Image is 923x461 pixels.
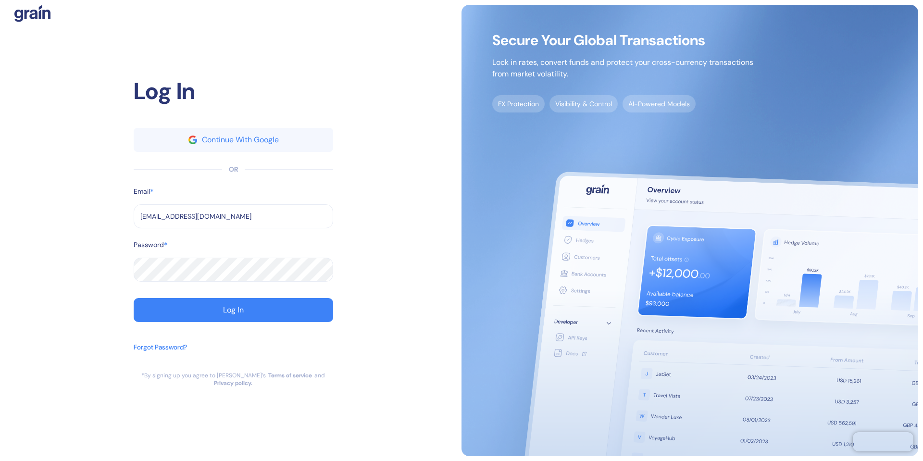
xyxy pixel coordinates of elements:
[134,342,187,352] div: Forgot Password?
[134,204,333,228] input: example@email.com
[214,379,252,387] a: Privacy policy.
[134,74,333,109] div: Log In
[461,5,918,456] img: signup-main-image
[549,95,618,112] span: Visibility & Control
[268,372,312,379] a: Terms of service
[492,95,545,112] span: FX Protection
[492,36,753,45] span: Secure Your Global Transactions
[623,95,696,112] span: AI-Powered Models
[134,240,164,250] label: Password
[14,5,50,22] img: logo
[134,128,333,152] button: googleContinue With Google
[229,164,238,174] div: OR
[223,306,244,314] div: Log In
[314,372,325,379] div: and
[853,432,913,451] iframe: Chatra live chat
[202,136,279,144] div: Continue With Google
[141,372,266,379] div: *By signing up you agree to [PERSON_NAME]’s
[134,337,187,372] button: Forgot Password?
[134,187,150,197] label: Email
[492,57,753,80] p: Lock in rates, convert funds and protect your cross-currency transactions from market volatility.
[188,136,197,144] img: google
[134,298,333,322] button: Log In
